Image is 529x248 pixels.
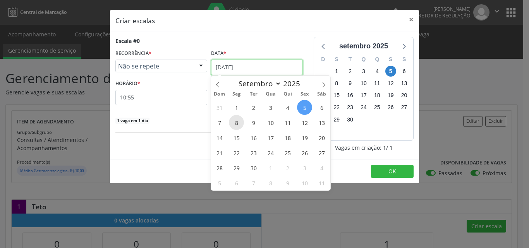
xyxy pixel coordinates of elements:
span: Ter [245,92,262,97]
span: sexta-feira, 5 de setembro de 2025 [385,66,396,77]
span: sexta-feira, 19 de setembro de 2025 [385,90,396,101]
span: quinta-feira, 4 de setembro de 2025 [372,66,383,77]
span: Outubro 10, 2025 [297,175,312,190]
span: sexta-feira, 26 de setembro de 2025 [385,102,396,113]
span: / 1 [386,144,393,152]
div: S [384,53,397,65]
span: quarta-feira, 17 de setembro de 2025 [358,90,369,101]
input: Selecione uma data [211,60,303,75]
span: Setembro 6, 2025 [314,100,329,115]
span: quinta-feira, 11 de setembro de 2025 [372,78,383,89]
span: terça-feira, 23 de setembro de 2025 [345,102,356,113]
span: Outubro 7, 2025 [246,175,261,190]
span: quarta-feira, 3 de setembro de 2025 [358,66,369,77]
label: RECORRÊNCIA [115,48,151,60]
span: sábado, 27 de setembro de 2025 [399,102,410,113]
span: Setembro 5, 2025 [297,100,312,115]
span: terça-feira, 2 de setembro de 2025 [345,66,356,77]
div: Vagas em criação: 1 [314,144,414,152]
input: Year [281,79,307,89]
span: terça-feira, 30 de setembro de 2025 [345,114,356,125]
select: Month [235,78,281,89]
h5: Criar escalas [115,15,155,26]
span: Setembro 20, 2025 [314,130,329,145]
span: Setembro 9, 2025 [246,115,261,130]
span: Qui [279,92,296,97]
span: Setembro 21, 2025 [212,145,227,160]
span: Agosto 31, 2025 [212,100,227,115]
span: Setembro 24, 2025 [263,145,278,160]
span: Setembro 1, 2025 [229,100,244,115]
label: Data [211,48,226,60]
span: segunda-feira, 8 de setembro de 2025 [331,78,342,89]
span: Setembro 8, 2025 [229,115,244,130]
span: quinta-feira, 25 de setembro de 2025 [372,102,383,113]
span: Setembro 7, 2025 [212,115,227,130]
div: S [330,53,344,65]
div: S [397,53,411,65]
span: Outubro 6, 2025 [229,175,244,190]
span: Qua [262,92,279,97]
span: Dom [211,92,228,97]
span: segunda-feira, 22 de setembro de 2025 [331,102,342,113]
span: segunda-feira, 15 de setembro de 2025 [331,90,342,101]
span: Setembro 15, 2025 [229,130,244,145]
span: Outubro 3, 2025 [297,160,312,175]
span: Setembro 10, 2025 [263,115,278,130]
div: setembro 2025 [336,41,391,51]
span: Outubro 1, 2025 [263,160,278,175]
span: segunda-feira, 29 de setembro de 2025 [331,114,342,125]
span: Setembro 11, 2025 [280,115,295,130]
span: terça-feira, 16 de setembro de 2025 [345,90,356,101]
span: Outubro 2, 2025 [280,160,295,175]
span: Outubro 5, 2025 [212,175,227,190]
span: Outubro 8, 2025 [263,175,278,190]
span: Setembro 25, 2025 [280,145,295,160]
span: segunda-feira, 1 de setembro de 2025 [331,66,342,77]
span: Setembro 22, 2025 [229,145,244,160]
span: sexta-feira, 12 de setembro de 2025 [385,78,396,89]
span: Setembro 12, 2025 [297,115,312,130]
span: Setembro 13, 2025 [314,115,329,130]
span: Seg [228,92,245,97]
span: Setembro 3, 2025 [263,100,278,115]
span: sábado, 20 de setembro de 2025 [399,90,410,101]
span: Sex [296,92,313,97]
span: Setembro 16, 2025 [246,130,261,145]
span: Setembro 18, 2025 [280,130,295,145]
button: OK [371,165,414,178]
div: Escala #0 [115,37,140,45]
span: Setembro 26, 2025 [297,145,312,160]
button: Close [404,10,419,29]
div: Q [357,53,371,65]
span: Setembro 29, 2025 [229,160,244,175]
label: HORÁRIO [115,78,140,90]
div: Q [370,53,384,65]
span: Outubro 9, 2025 [280,175,295,190]
span: sábado, 6 de setembro de 2025 [399,66,410,77]
span: terça-feira, 9 de setembro de 2025 [345,78,356,89]
span: Setembro 23, 2025 [246,145,261,160]
span: Setembro 2, 2025 [246,100,261,115]
span: Outubro 11, 2025 [314,175,329,190]
span: 1 vaga em 1 dia [115,118,149,124]
span: Setembro 19, 2025 [297,130,312,145]
span: Setembro 14, 2025 [212,130,227,145]
span: Setembro 17, 2025 [263,130,278,145]
span: OK [388,168,396,175]
span: quarta-feira, 24 de setembro de 2025 [358,102,369,113]
span: quinta-feira, 18 de setembro de 2025 [372,90,383,101]
span: Setembro 30, 2025 [246,160,261,175]
span: Não se repete [118,62,191,70]
span: Outubro 4, 2025 [314,160,329,175]
span: sábado, 13 de setembro de 2025 [399,78,410,89]
span: Setembro 28, 2025 [212,160,227,175]
span: Sáb [313,92,330,97]
input: 00:00 [115,90,207,105]
span: Setembro 27, 2025 [314,145,329,160]
span: quarta-feira, 10 de setembro de 2025 [358,78,369,89]
div: T [344,53,357,65]
div: D [316,53,330,65]
span: Setembro 4, 2025 [280,100,295,115]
